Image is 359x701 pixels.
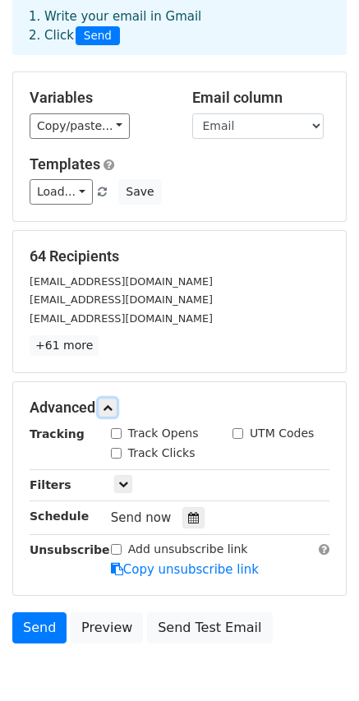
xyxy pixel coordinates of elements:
a: Copy/paste... [30,113,130,139]
strong: Tracking [30,427,85,440]
small: [EMAIL_ADDRESS][DOMAIN_NAME] [30,293,213,306]
h5: Email column [192,89,330,107]
a: Send [12,612,67,643]
strong: Filters [30,478,71,491]
span: Send now [111,510,172,525]
label: Add unsubscribe link [128,541,248,558]
h5: Advanced [30,399,329,417]
div: 채팅 위젯 [277,622,359,701]
div: 1. Write your email in Gmail 2. Click [16,7,343,45]
label: Track Clicks [128,445,196,462]
h5: 64 Recipients [30,247,329,265]
iframe: Chat Widget [277,622,359,701]
span: Send [76,26,120,46]
small: [EMAIL_ADDRESS][DOMAIN_NAME] [30,312,213,325]
h5: Variables [30,89,168,107]
strong: Schedule [30,510,89,523]
strong: Unsubscribe [30,543,110,556]
small: [EMAIL_ADDRESS][DOMAIN_NAME] [30,275,213,288]
a: Templates [30,155,100,173]
label: UTM Codes [250,425,314,442]
a: Load... [30,179,93,205]
button: Save [118,179,161,205]
a: +61 more [30,335,99,356]
label: Track Opens [128,425,199,442]
a: Send Test Email [147,612,272,643]
a: Copy unsubscribe link [111,562,259,577]
a: Preview [71,612,143,643]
